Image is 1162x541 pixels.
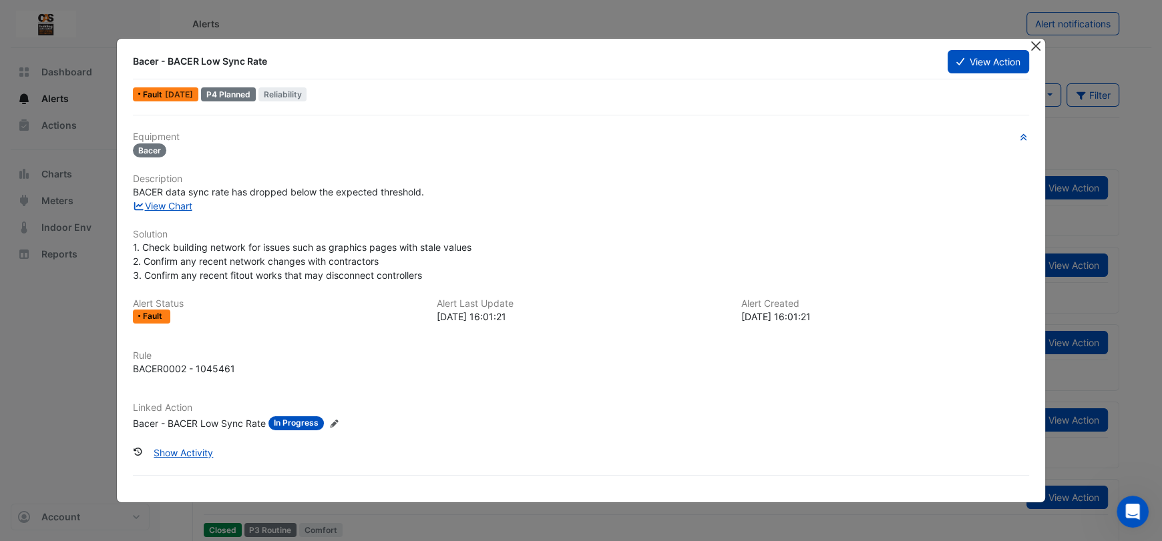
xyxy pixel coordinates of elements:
[258,87,307,101] span: Reliability
[133,173,1029,185] h6: Description
[133,402,1029,414] h6: Linked Action
[133,416,266,430] div: Bacer - BACER Low Sync Rate
[741,310,1029,324] div: [DATE] 16:01:21
[133,186,424,197] span: BACER data sync rate has dropped below the expected threshold.
[133,131,1029,143] h6: Equipment
[741,298,1029,310] h6: Alert Created
[133,350,1029,362] h6: Rule
[437,298,725,310] h6: Alert Last Update
[437,310,725,324] div: [DATE] 16:01:21
[1117,496,1149,528] iframe: Intercom live chat
[133,200,192,211] a: View Chart
[133,241,471,281] span: 1. Check building network for issues such as graphics pages with stale values 2. Confirm any rece...
[143,312,165,320] span: Fault
[201,87,256,101] div: P4 Planned
[133,298,421,310] h6: Alert Status
[145,441,222,464] button: Show Activity
[1028,39,1042,53] button: Close
[165,89,193,99] span: Thu 02-Oct-2025 16:01 AEST
[268,416,324,430] span: In Progress
[133,143,166,157] span: Bacer
[133,362,235,376] div: BACER0002 - 1045461
[948,50,1029,73] button: View Action
[133,229,1029,240] h6: Solution
[329,418,339,428] fa-icon: Edit Linked Action
[133,55,932,68] div: Bacer - BACER Low Sync Rate
[143,91,165,99] span: Fault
